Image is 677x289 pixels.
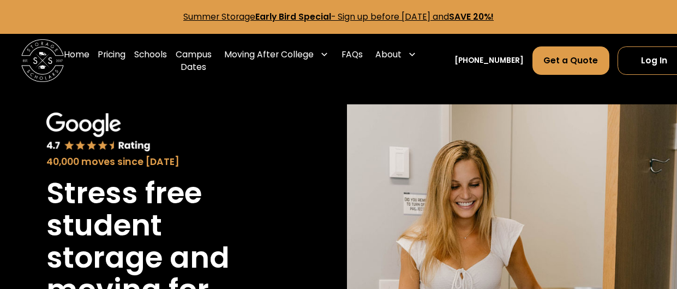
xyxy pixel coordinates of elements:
[342,39,363,82] a: FAQs
[134,39,167,82] a: Schools
[220,39,333,69] div: Moving After College
[46,155,284,169] div: 40,000 moves since [DATE]
[21,39,64,82] a: home
[375,48,402,61] div: About
[183,11,494,22] a: Summer StorageEarly Bird Special- Sign up before [DATE] andSAVE 20%!
[224,48,314,61] div: Moving After College
[454,55,524,66] a: [PHONE_NUMBER]
[176,39,212,82] a: Campus Dates
[98,39,125,82] a: Pricing
[21,39,64,82] img: Storage Scholars main logo
[449,11,494,22] strong: SAVE 20%!
[532,46,609,75] a: Get a Quote
[64,39,89,82] a: Home
[46,113,151,152] img: Google 4.7 star rating
[371,39,421,69] div: About
[255,11,331,22] strong: Early Bird Special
